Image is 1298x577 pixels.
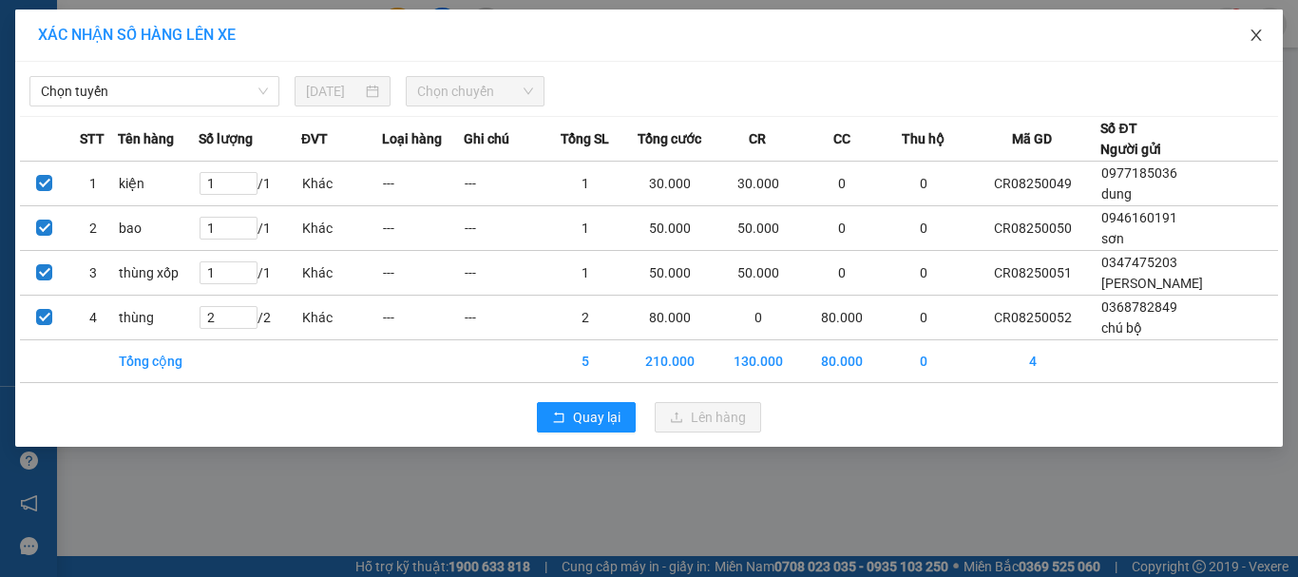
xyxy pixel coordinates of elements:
[41,77,268,106] span: Chọn tuyến
[1100,118,1161,160] div: Số ĐT Người gửi
[118,340,200,383] td: Tổng cộng
[883,162,964,206] td: 0
[199,128,253,149] span: Số lượng
[118,296,200,340] td: thùng
[301,296,383,340] td: Khác
[1101,255,1177,270] span: 0347475203
[802,162,884,206] td: 0
[964,206,1101,251] td: CR08250050
[199,162,301,206] td: / 1
[1101,165,1177,181] span: 0977185036
[1249,28,1264,43] span: close
[883,296,964,340] td: 0
[118,128,174,149] span: Tên hàng
[301,251,383,296] td: Khác
[118,251,200,296] td: thùng xốp
[1101,276,1203,291] span: [PERSON_NAME]
[714,296,801,340] td: 0
[68,162,117,206] td: 1
[118,206,200,251] td: bao
[301,128,328,149] span: ĐVT
[118,162,200,206] td: kiện
[1101,299,1177,315] span: 0368782849
[802,251,884,296] td: 0
[552,411,565,426] span: rollback
[964,251,1101,296] td: CR08250051
[561,128,609,149] span: Tổng SL
[199,206,301,251] td: / 1
[68,206,117,251] td: 2
[714,340,801,383] td: 130.000
[382,251,464,296] td: ---
[301,162,383,206] td: Khác
[964,162,1101,206] td: CR08250049
[883,251,964,296] td: 0
[714,206,801,251] td: 50.000
[464,251,545,296] td: ---
[537,402,636,433] button: rollbackQuay lại
[382,296,464,340] td: ---
[80,128,105,149] span: STT
[1101,210,1177,225] span: 0946160191
[626,296,714,340] td: 80.000
[883,206,964,251] td: 0
[1012,128,1052,149] span: Mã GD
[902,128,945,149] span: Thu hộ
[626,162,714,206] td: 30.000
[464,162,545,206] td: ---
[802,340,884,383] td: 80.000
[626,251,714,296] td: 50.000
[544,340,626,383] td: 5
[306,81,361,102] input: 12/08/2025
[964,340,1101,383] td: 4
[199,251,301,296] td: / 1
[544,162,626,206] td: 1
[802,296,884,340] td: 80.000
[301,206,383,251] td: Khác
[464,296,545,340] td: ---
[382,206,464,251] td: ---
[464,206,545,251] td: ---
[626,340,714,383] td: 210.000
[199,296,301,340] td: / 2
[638,128,701,149] span: Tổng cước
[417,77,534,106] span: Chọn chuyến
[1101,231,1124,246] span: sơn
[382,128,442,149] span: Loại hàng
[714,162,801,206] td: 30.000
[544,206,626,251] td: 1
[833,128,850,149] span: CC
[68,251,117,296] td: 3
[1101,320,1142,336] span: chú bộ
[626,206,714,251] td: 50.000
[714,251,801,296] td: 50.000
[573,407,620,428] span: Quay lại
[544,296,626,340] td: 2
[802,206,884,251] td: 0
[749,128,766,149] span: CR
[1230,10,1283,63] button: Close
[464,128,509,149] span: Ghi chú
[382,162,464,206] td: ---
[964,296,1101,340] td: CR08250052
[68,296,117,340] td: 4
[883,340,964,383] td: 0
[544,251,626,296] td: 1
[655,402,761,433] button: uploadLên hàng
[1101,186,1132,202] span: dung
[38,26,236,44] span: XÁC NHẬN SỐ HÀNG LÊN XE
